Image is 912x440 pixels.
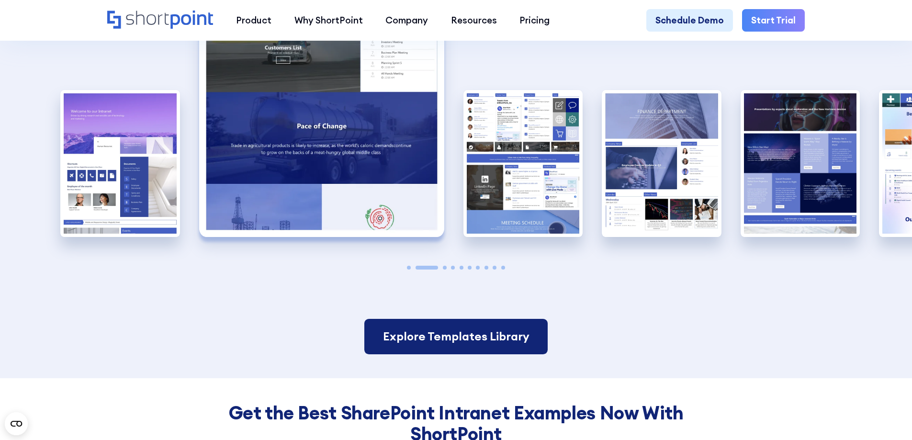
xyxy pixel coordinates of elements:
[468,266,472,270] span: Go to slide 6
[236,13,271,27] div: Product
[385,13,428,27] div: Company
[294,13,363,27] div: Why ShortPoint
[493,266,496,270] span: Go to slide 9
[416,266,439,270] span: Go to slide 2
[741,90,860,237] img: Best SharePoint Intranet Example Technology
[107,11,213,30] a: Home
[364,319,547,354] a: Explore Templates Library
[374,9,439,32] a: Company
[519,13,550,27] div: Pricing
[742,9,805,32] a: Start Trial
[443,266,447,270] span: Go to slide 3
[646,9,733,32] a: Schedule Demo
[451,13,497,27] div: Resources
[602,90,721,237] div: 4 / 10
[501,266,505,270] span: Go to slide 10
[283,9,374,32] a: Why ShortPoint
[60,90,180,237] div: 1 / 10
[864,394,912,440] iframe: Chat Widget
[741,90,860,237] div: 5 / 10
[5,412,28,435] button: Open CMP widget
[225,9,283,32] a: Product
[602,90,721,237] img: Best SharePoint Intranet Example Department
[460,266,463,270] span: Go to slide 5
[476,266,480,270] span: Go to slide 7
[463,90,583,237] div: 3 / 10
[439,9,508,32] a: Resources
[60,90,180,237] img: Best SharePoint Intranet Example
[463,90,583,237] img: Intranet Page Example Social
[508,9,562,32] a: Pricing
[484,266,488,270] span: Go to slide 8
[451,266,455,270] span: Go to slide 4
[407,266,411,270] span: Go to slide 1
